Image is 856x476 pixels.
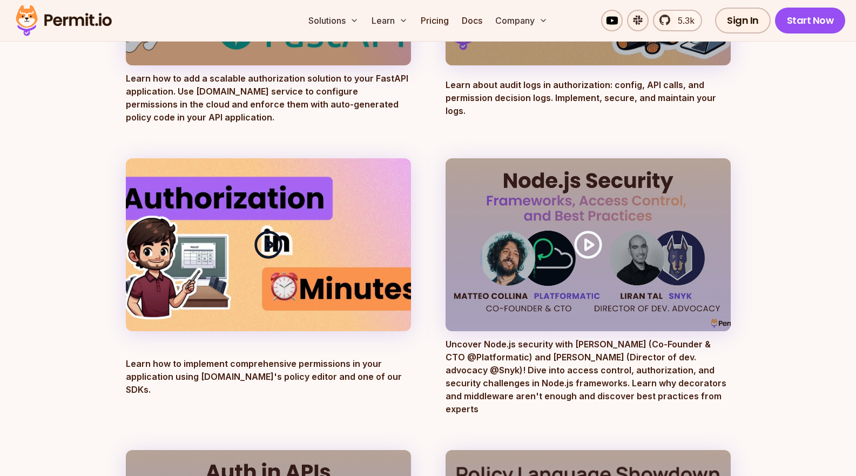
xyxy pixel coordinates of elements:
a: Docs [457,10,487,31]
img: Permit logo [11,2,117,39]
a: Sign In [715,8,771,33]
p: Learn about audit logs in authorization: config, API calls, and permission decision logs. Impleme... [446,78,731,124]
p: Uncover Node.js security with [PERSON_NAME] (Co-Founder & CTO @Platformatic) and [PERSON_NAME] (D... [446,338,731,415]
span: 5.3k [671,14,695,27]
a: Start Now [775,8,846,33]
p: Learn how to implement comprehensive permissions in your application using [DOMAIN_NAME]'s policy... [126,357,411,415]
a: Pricing [416,10,453,31]
button: Learn [367,10,412,31]
button: Company [491,10,552,31]
p: Learn how to add a scalable authorization solution to your FastAPI application. Use [DOMAIN_NAME]... [126,72,411,124]
a: 5.3k [653,10,702,31]
button: Solutions [304,10,363,31]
